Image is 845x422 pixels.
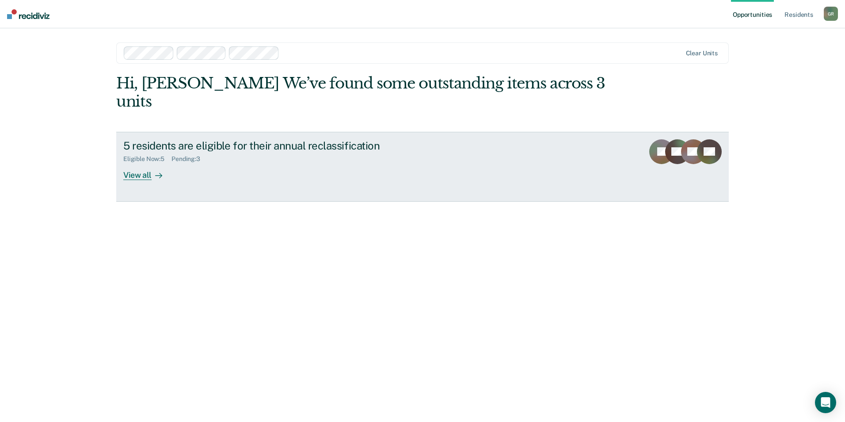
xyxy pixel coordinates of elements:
[815,392,836,413] div: Open Intercom Messenger
[116,74,606,111] div: Hi, [PERSON_NAME] We’ve found some outstanding items across 3 units
[116,132,729,202] a: 5 residents are eligible for their annual reclassificationEligible Now:5Pending:3View all
[7,9,49,19] img: Recidiviz
[686,50,718,57] div: Clear units
[824,7,838,21] div: G R
[171,155,207,163] div: Pending : 3
[123,139,434,152] div: 5 residents are eligible for their annual reclassification
[824,7,838,21] button: GR
[123,163,173,180] div: View all
[123,155,171,163] div: Eligible Now : 5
